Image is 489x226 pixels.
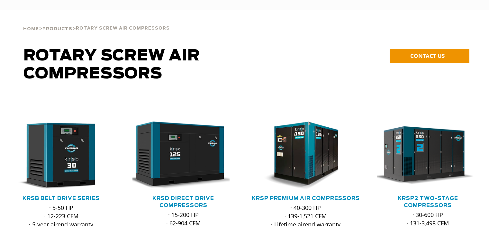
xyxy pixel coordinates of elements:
[42,26,72,32] a: Products
[372,122,474,190] img: krsp350
[390,49,469,63] a: CONTACT US
[250,122,352,190] img: krsp150
[128,122,230,190] img: krsd125
[23,10,170,34] div: > >
[10,122,112,190] div: krsb30
[23,196,100,201] a: KRSB Belt Drive Series
[42,27,72,31] span: Products
[132,122,234,190] div: krsd125
[76,26,170,31] span: Rotary Screw Air Compressors
[23,27,39,31] span: Home
[23,26,39,32] a: Home
[23,48,200,82] span: Rotary Screw Air Compressors
[152,196,214,208] a: KRSD Direct Drive Compressors
[398,196,458,208] a: KRSP2 Two-Stage Compressors
[377,122,479,190] div: krsp350
[255,122,357,190] div: krsp150
[410,52,445,59] span: CONTACT US
[5,122,107,190] img: krsb30
[252,196,360,201] a: KRSP Premium Air Compressors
